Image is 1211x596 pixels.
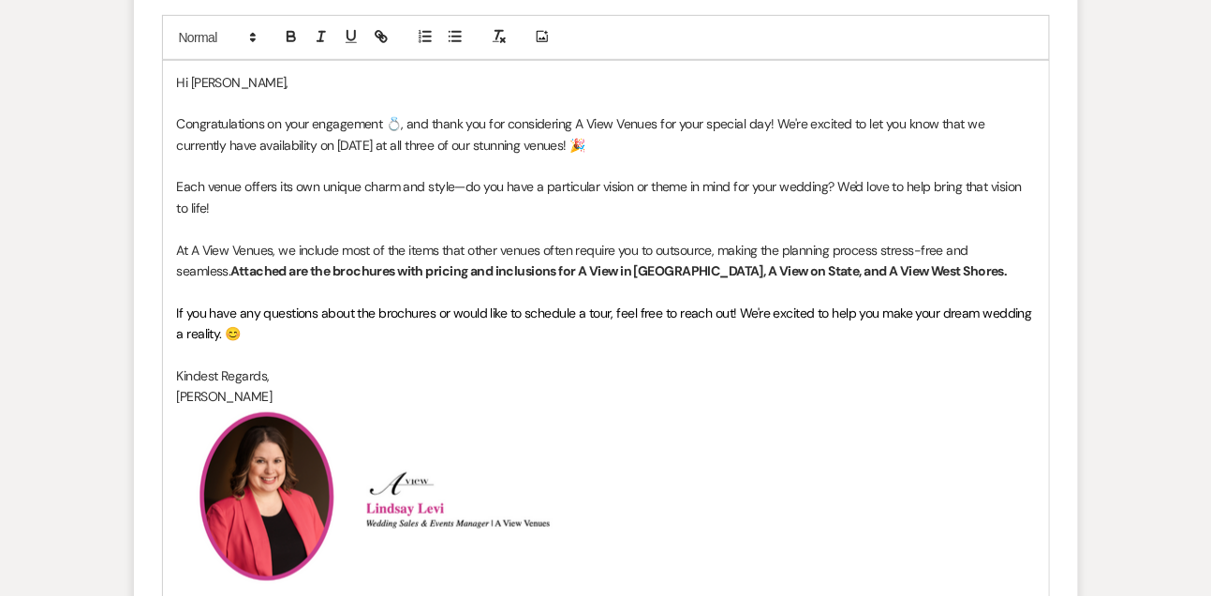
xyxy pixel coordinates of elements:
p: [PERSON_NAME] [177,386,1035,407]
p: Hi [PERSON_NAME], [177,72,1035,93]
span: Kindest Regards, [177,367,270,384]
strong: Attached are the brochures with pricing and inclusions for A View in [GEOGRAPHIC_DATA], A View on... [230,262,1007,279]
p: Congratulations on your engagement 💍, and thank you for considering A View Venues for your specia... [177,113,1035,156]
img: Screenshot 2025-03-27 at 12.26.26 PM.png [177,408,364,592]
span: If you have any questions about the brochures or would like to schedule a tour, feel free to reac... [177,305,1036,342]
p: Each venue offers its own unique charm and style—do you have a particular vision or theme in mind... [177,176,1035,218]
img: Screenshot 2025-04-02 at 3.38.19 PM.png [367,469,554,529]
p: At A View Venues, we include most of the items that other venues often require you to outsource, ... [177,240,1035,282]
